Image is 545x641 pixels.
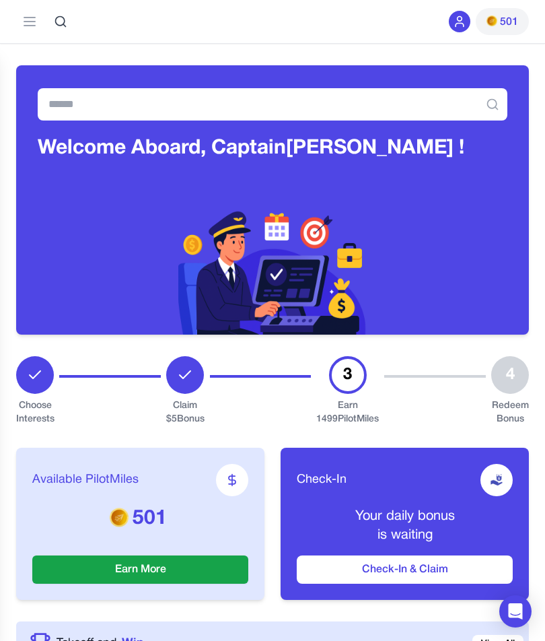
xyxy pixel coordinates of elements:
span: is waiting [377,529,433,541]
img: PMs [110,508,129,527]
div: 4 [491,356,529,394]
button: Check-In & Claim [297,555,513,584]
span: Available PilotMiles [32,471,139,490]
h3: Welcome Aboard, Captain [PERSON_NAME] ! [38,137,507,161]
div: Claim $ 5 Bonus [166,399,205,426]
img: PMs [486,15,497,26]
span: 501 [500,14,518,30]
span: Check-In [297,471,347,490]
div: Earn 1499 PilotMiles [316,399,379,426]
button: PMs501 [476,8,529,35]
button: Earn More [32,555,248,584]
p: Your daily bonus [297,507,513,526]
div: 3 [329,356,367,394]
p: 501 [32,507,248,531]
div: Choose Interests [16,399,54,426]
div: Open Intercom Messenger [499,595,532,628]
div: Redeem Bonus [491,399,529,426]
img: Header decoration [16,200,529,335]
img: receive-dollar [490,473,503,487]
